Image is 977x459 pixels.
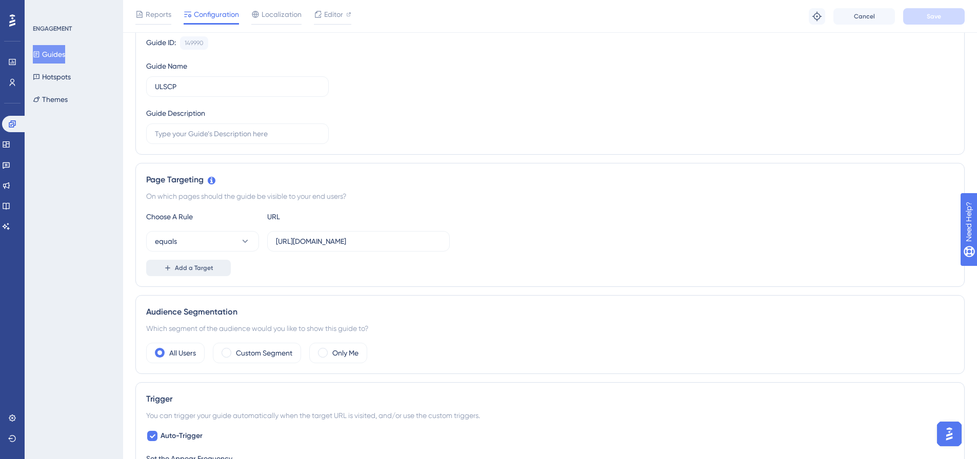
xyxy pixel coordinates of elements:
[146,107,205,119] div: Guide Description
[903,8,965,25] button: Save
[155,81,320,92] input: Type your Guide’s Name here
[161,430,203,442] span: Auto-Trigger
[146,260,231,276] button: Add a Target
[927,12,941,20] span: Save
[146,211,259,223] div: Choose A Rule
[185,39,204,47] div: 149990
[262,8,302,20] span: Localization
[267,211,380,223] div: URL
[276,236,441,247] input: yourwebsite.com/path
[324,8,343,20] span: Editor
[194,8,239,20] span: Configuration
[934,419,965,449] iframe: UserGuiding AI Assistant Launcher
[146,8,171,20] span: Reports
[146,393,954,405] div: Trigger
[146,190,954,202] div: On which pages should the guide be visible to your end users?
[175,264,213,272] span: Add a Target
[155,128,320,139] input: Type your Guide’s Description here
[854,12,875,20] span: Cancel
[24,3,64,15] span: Need Help?
[146,306,954,318] div: Audience Segmentation
[236,347,292,359] label: Custom Segment
[146,36,176,50] div: Guide ID:
[146,174,954,186] div: Page Targeting
[146,60,187,72] div: Guide Name
[332,347,358,359] label: Only Me
[146,322,954,335] div: Which segment of the audience would you like to show this guide to?
[169,347,196,359] label: All Users
[146,409,954,422] div: You can trigger your guide automatically when the target URL is visited, and/or use the custom tr...
[33,25,72,33] div: ENGAGEMENT
[33,90,68,109] button: Themes
[155,235,177,247] span: equals
[146,231,259,252] button: equals
[33,68,71,86] button: Hotspots
[833,8,895,25] button: Cancel
[33,45,65,64] button: Guides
